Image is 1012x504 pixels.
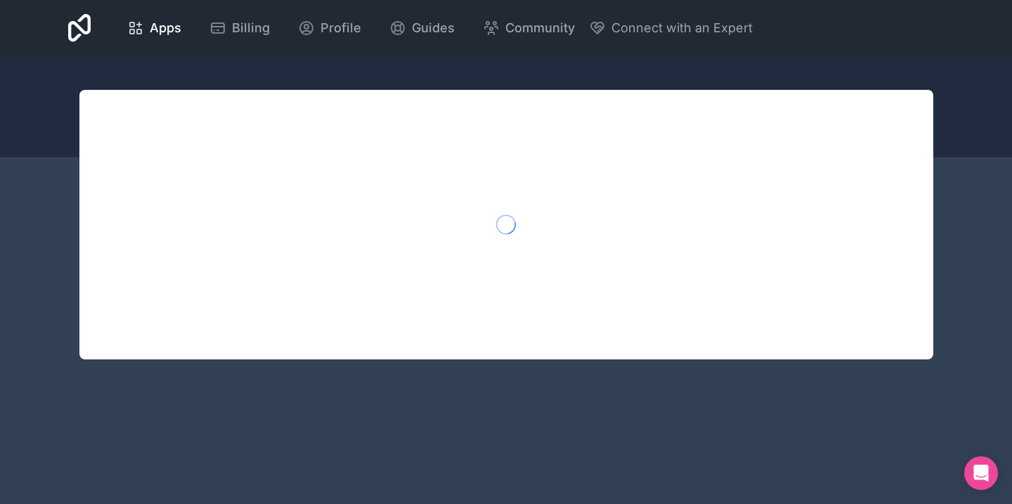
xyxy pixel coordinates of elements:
a: Billing [198,13,281,44]
span: Community [505,18,575,38]
a: Guides [378,13,466,44]
span: Profile [320,18,361,38]
span: Billing [232,18,270,38]
div: Open Intercom Messenger [964,456,998,490]
a: Profile [287,13,372,44]
a: Community [472,13,586,44]
button: Connect with an Expert [589,18,753,38]
a: Apps [116,13,193,44]
span: Connect with an Expert [611,18,753,38]
span: Apps [150,18,181,38]
span: Guides [412,18,455,38]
